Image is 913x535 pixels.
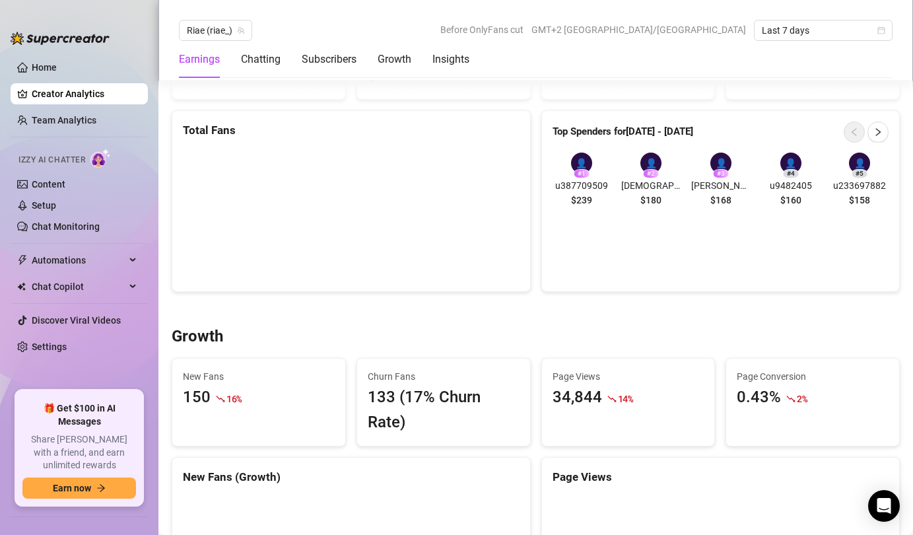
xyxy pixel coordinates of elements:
[553,468,889,486] div: Page Views
[32,276,125,297] span: Chat Copilot
[32,200,56,211] a: Setup
[849,153,870,174] div: 👤
[183,369,335,384] span: New Fans
[32,83,137,104] a: Creator Analytics
[531,20,746,40] span: GMT+2 [GEOGRAPHIC_DATA]/[GEOGRAPHIC_DATA]
[187,20,244,40] span: Riae (riae_)
[17,282,26,291] img: Chat Copilot
[32,250,125,271] span: Automations
[18,154,85,166] span: Izzy AI Chatter
[574,169,590,178] div: # 1
[849,193,870,207] span: $158
[216,394,225,404] span: fall
[852,169,867,178] div: # 5
[32,62,57,73] a: Home
[32,341,67,352] a: Settings
[830,178,889,193] span: u233697882
[32,315,121,326] a: Discover Viral Videos
[241,52,281,67] div: Chatting
[761,178,820,193] span: u9482405
[786,394,795,404] span: fall
[368,369,520,384] span: Churn Fans
[32,179,65,190] a: Content
[780,153,801,174] div: 👤
[643,169,659,178] div: # 2
[432,52,469,67] div: Insights
[302,52,356,67] div: Subscribers
[553,178,611,193] span: u387709509
[553,385,602,410] div: 34,844
[553,124,693,140] article: Top Spenders for [DATE] - [DATE]
[640,153,661,174] div: 👤
[172,326,223,347] h3: Growth
[621,178,681,193] span: [DEMOGRAPHIC_DATA]
[877,26,885,34] span: calendar
[22,433,136,472] span: Share [PERSON_NAME] with a friend, and earn unlimited rewards
[226,392,242,405] span: 16 %
[713,169,729,178] div: # 3
[440,20,524,40] span: Before OnlyFans cut
[96,483,106,493] span: arrow-right
[179,52,220,67] div: Earnings
[762,20,885,40] span: Last 7 days
[183,122,520,139] div: Total Fans
[90,149,111,168] img: AI Chatter
[737,369,889,384] span: Page Conversion
[368,385,520,435] div: 133 (17% Churn Rate)
[17,255,28,266] span: thunderbolt
[710,153,731,174] div: 👤
[783,169,799,178] div: # 4
[53,483,91,493] span: Earn now
[780,193,801,207] span: $160
[237,26,245,34] span: team
[607,394,617,404] span: fall
[183,385,211,410] div: 150
[571,193,592,207] span: $239
[618,392,633,405] span: 14 %
[22,478,136,499] button: Earn nowarrow-right
[183,468,520,486] div: New Fans (Growth)
[553,369,704,384] span: Page Views
[571,153,592,174] div: 👤
[691,178,751,193] span: [PERSON_NAME]
[32,221,100,232] a: Chat Monitoring
[710,193,731,207] span: $168
[640,193,661,207] span: $180
[32,115,96,125] a: Team Analytics
[11,32,110,45] img: logo-BBDzfeDw.svg
[797,392,807,405] span: 2 %
[868,490,900,522] div: Open Intercom Messenger
[22,402,136,428] span: 🎁 Get $100 in AI Messages
[873,127,883,137] span: right
[737,385,781,410] div: 0.43%
[378,52,411,67] div: Growth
